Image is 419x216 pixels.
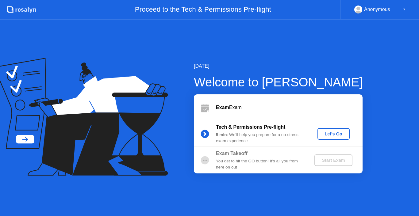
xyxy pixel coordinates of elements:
[216,132,304,144] div: : We’ll help you prepare for a no-stress exam experience
[320,131,347,136] div: Let's Go
[216,124,285,130] b: Tech & Permissions Pre-flight
[216,132,227,137] b: 5 min
[317,158,350,163] div: Start Exam
[194,73,363,91] div: Welcome to [PERSON_NAME]
[216,151,248,156] b: Exam Takeoff
[364,6,390,13] div: Anonymous
[216,158,304,171] div: You get to hit the GO button! It’s all you from here on out
[317,128,350,140] button: Let's Go
[314,154,352,166] button: Start Exam
[216,104,363,111] div: Exam
[216,105,229,110] b: Exam
[403,6,406,13] div: ▼
[194,63,363,70] div: [DATE]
